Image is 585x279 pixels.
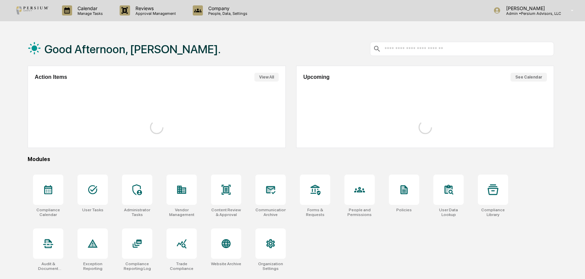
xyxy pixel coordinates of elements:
[211,261,241,266] div: Website Archive
[344,208,375,217] div: People and Permissions
[300,208,330,217] div: Forms & Requests
[501,5,561,11] p: [PERSON_NAME]
[35,74,67,80] h2: Action Items
[501,11,561,16] p: Admin • Persium Advisors, LLC
[478,208,508,217] div: Compliance Library
[203,11,251,16] p: People, Data, Settings
[303,74,330,80] h2: Upcoming
[130,5,179,11] p: Reviews
[33,208,63,217] div: Compliance Calendar
[122,208,152,217] div: Administrator Tasks
[72,5,106,11] p: Calendar
[396,208,412,212] div: Policies
[16,6,49,14] img: logo
[122,261,152,271] div: Compliance Reporting Log
[44,42,221,56] h1: Good Afternoon, [PERSON_NAME].
[166,261,197,271] div: Trade Compliance
[433,208,464,217] div: User Data Lookup
[82,208,103,212] div: User Tasks
[211,208,241,217] div: Content Review & Approval
[254,73,279,82] button: View All
[166,208,197,217] div: Vendor Management
[130,11,179,16] p: Approval Management
[72,11,106,16] p: Manage Tasks
[33,261,63,271] div: Audit & Document Logs
[255,261,286,271] div: Organization Settings
[255,208,286,217] div: Communications Archive
[203,5,251,11] p: Company
[78,261,108,271] div: Exception Reporting
[28,156,554,162] div: Modules
[511,73,547,82] button: See Calendar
